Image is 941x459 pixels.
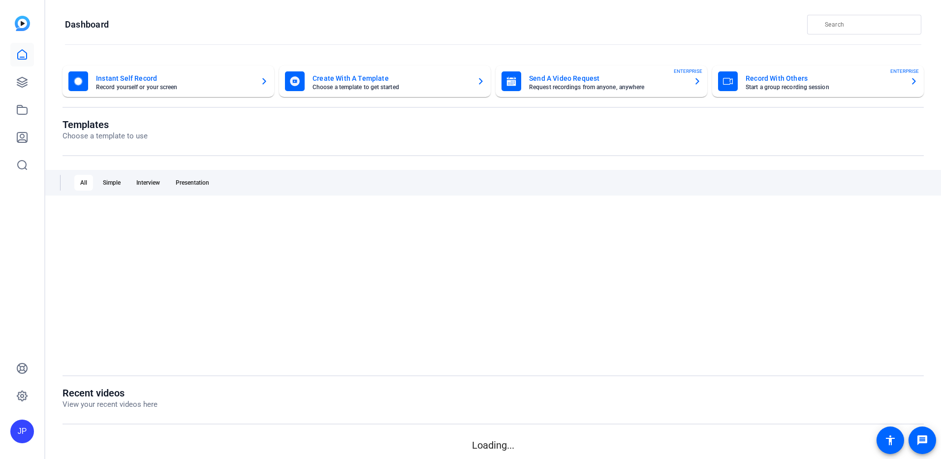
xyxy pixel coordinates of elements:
div: Simple [97,175,126,191]
h1: Recent videos [63,387,157,399]
div: Interview [130,175,166,191]
div: Presentation [170,175,215,191]
mat-card-subtitle: Record yourself or your screen [96,84,252,90]
h1: Dashboard [65,19,109,31]
mat-icon: message [916,434,928,446]
h1: Templates [63,119,148,131]
mat-card-title: Instant Self Record [96,72,252,84]
button: Send A Video RequestRequest recordings from anyone, anywhereENTERPRISE [496,66,707,97]
div: All [74,175,93,191]
button: Create With A TemplateChoose a template to get started [279,66,491,97]
p: Choose a template to use [63,131,148,142]
button: Record With OthersStart a group recording sessionENTERPRISE [712,66,924,97]
mat-card-subtitle: Request recordings from anyone, anywhere [529,84,686,90]
div: JP [10,420,34,443]
mat-card-title: Record With Others [746,72,902,84]
mat-card-subtitle: Choose a template to get started [313,84,469,90]
span: ENTERPRISE [674,67,702,75]
mat-card-subtitle: Start a group recording session [746,84,902,90]
mat-card-title: Create With A Template [313,72,469,84]
p: View your recent videos here [63,399,157,410]
input: Search [825,19,913,31]
mat-card-title: Send A Video Request [529,72,686,84]
img: blue-gradient.svg [15,16,30,31]
span: ENTERPRISE [890,67,919,75]
p: Loading... [63,438,924,453]
button: Instant Self RecordRecord yourself or your screen [63,66,274,97]
mat-icon: accessibility [884,434,896,446]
